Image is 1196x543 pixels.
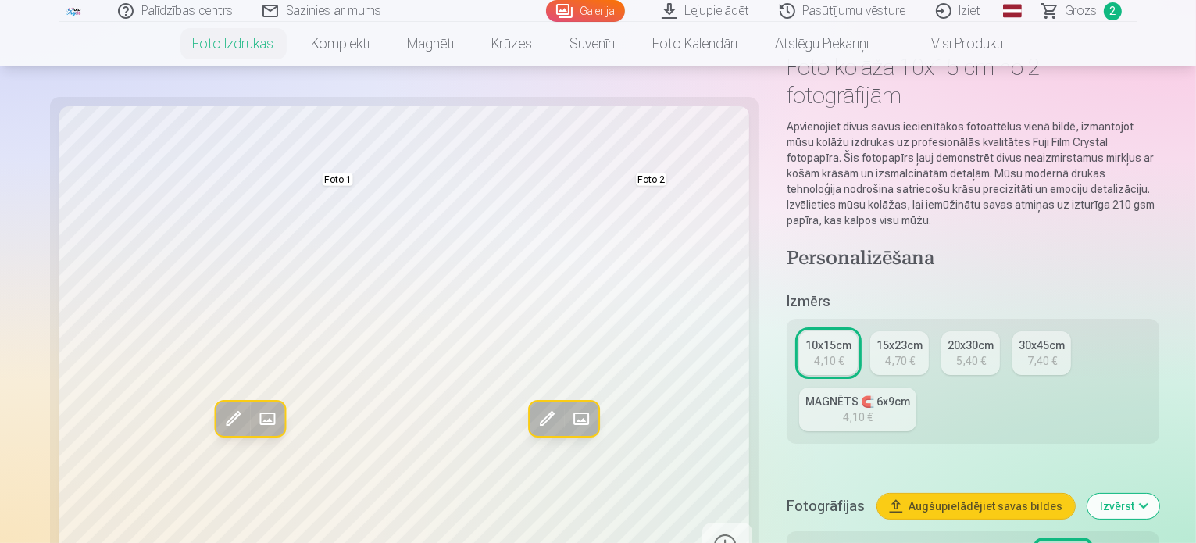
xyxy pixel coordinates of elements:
[805,338,851,353] div: 10x15cm
[787,291,1159,313] h5: Izmērs
[1027,353,1057,369] div: 7,40 €
[473,22,552,66] a: Krūzes
[948,338,994,353] div: 20x30cm
[885,353,915,369] div: 4,70 €
[814,353,844,369] div: 4,10 €
[634,22,757,66] a: Foto kalendāri
[877,494,1075,519] button: Augšupielādējiet savas bildes
[876,338,923,353] div: 15x23cm
[1012,331,1071,375] a: 30x45cm7,40 €
[843,409,873,425] div: 4,10 €
[66,6,83,16] img: /fa1
[799,331,858,375] a: 10x15cm4,10 €
[1104,2,1122,20] span: 2
[870,331,929,375] a: 15x23cm4,70 €
[956,353,986,369] div: 5,40 €
[552,22,634,66] a: Suvenīri
[1066,2,1098,20] span: Grozs
[888,22,1023,66] a: Visi produkti
[1087,494,1159,519] button: Izvērst
[293,22,389,66] a: Komplekti
[787,119,1159,228] p: Apvienojiet divus savus iecienītākos fotoattēlus vienā bildē, izmantojot mūsu kolāžu izdrukas uz ...
[757,22,888,66] a: Atslēgu piekariņi
[174,22,293,66] a: Foto izdrukas
[1019,338,1065,353] div: 30x45cm
[389,22,473,66] a: Magnēti
[787,247,1159,272] h4: Personalizēšana
[799,388,916,431] a: MAGNĒTS 🧲 6x9cm4,10 €
[787,53,1159,109] h1: Foto kolāža 10x15 cm no 2 fotogrāfijām
[941,331,1000,375] a: 20x30cm5,40 €
[787,495,865,517] h5: Fotogrāfijas
[805,394,910,409] div: MAGNĒTS 🧲 6x9cm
